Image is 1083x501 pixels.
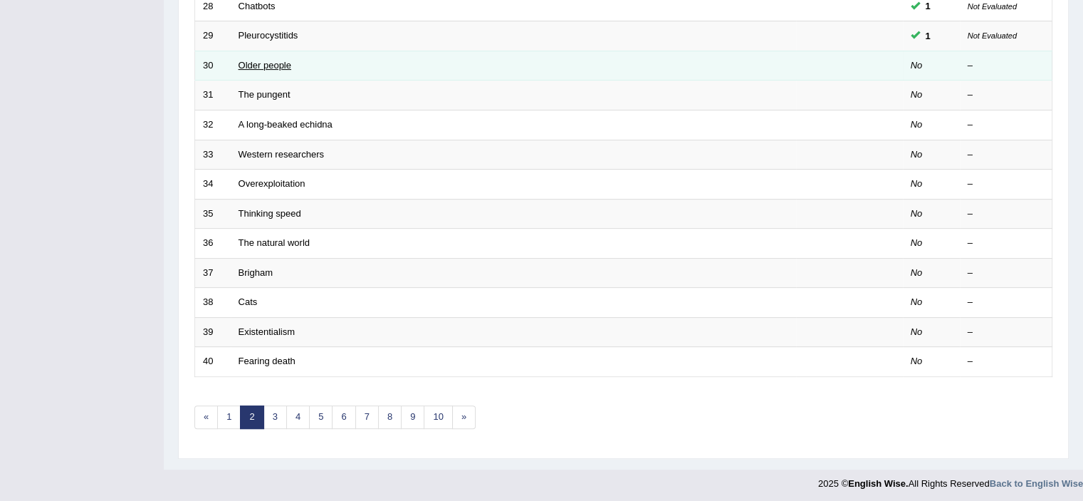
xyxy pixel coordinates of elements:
a: Back to English Wise [990,478,1083,489]
td: 37 [195,258,231,288]
div: – [968,148,1045,162]
div: – [968,326,1045,339]
div: – [968,59,1045,73]
em: No [911,326,923,337]
small: Not Evaluated [968,2,1017,11]
a: 8 [378,406,402,429]
td: 35 [195,199,231,229]
em: No [911,356,923,366]
strong: English Wise. [848,478,908,489]
a: Cats [239,296,258,307]
a: 3 [263,406,287,429]
div: – [968,88,1045,102]
div: – [968,296,1045,309]
a: Western researchers [239,149,324,160]
a: 7 [355,406,379,429]
em: No [911,89,923,100]
div: – [968,355,1045,368]
a: Chatbots [239,1,276,11]
small: Not Evaluated [968,31,1017,40]
a: 6 [332,406,355,429]
em: No [911,119,923,130]
td: 29 [195,21,231,51]
td: 38 [195,288,231,318]
div: 2025 © All Rights Reserved [818,470,1083,490]
td: 32 [195,110,231,140]
a: 4 [286,406,310,429]
a: » [452,406,476,429]
a: A long-beaked echidna [239,119,333,130]
td: 40 [195,347,231,377]
a: Pleurocystitids [239,30,298,41]
a: Brigham [239,267,273,278]
div: – [968,267,1045,280]
em: No [911,208,923,219]
em: No [911,178,923,189]
a: The pungent [239,89,291,100]
em: No [911,237,923,248]
span: You can still take this question [920,29,936,43]
td: 34 [195,170,231,200]
em: No [911,267,923,278]
em: No [911,296,923,307]
a: 1 [217,406,241,429]
a: Existentialism [239,326,295,337]
a: Thinking speed [239,208,301,219]
div: – [968,237,1045,250]
div: – [968,177,1045,191]
a: The natural world [239,237,310,248]
a: 2 [240,406,263,429]
a: « [194,406,218,429]
a: 9 [401,406,424,429]
a: Older people [239,60,291,71]
em: No [911,60,923,71]
div: – [968,118,1045,132]
a: 5 [309,406,333,429]
a: 10 [424,406,452,429]
div: – [968,207,1045,221]
a: Overexploitation [239,178,305,189]
td: 31 [195,81,231,110]
td: 39 [195,317,231,347]
td: 33 [195,140,231,170]
td: 30 [195,51,231,81]
a: Fearing death [239,356,295,366]
td: 36 [195,229,231,259]
em: No [911,149,923,160]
